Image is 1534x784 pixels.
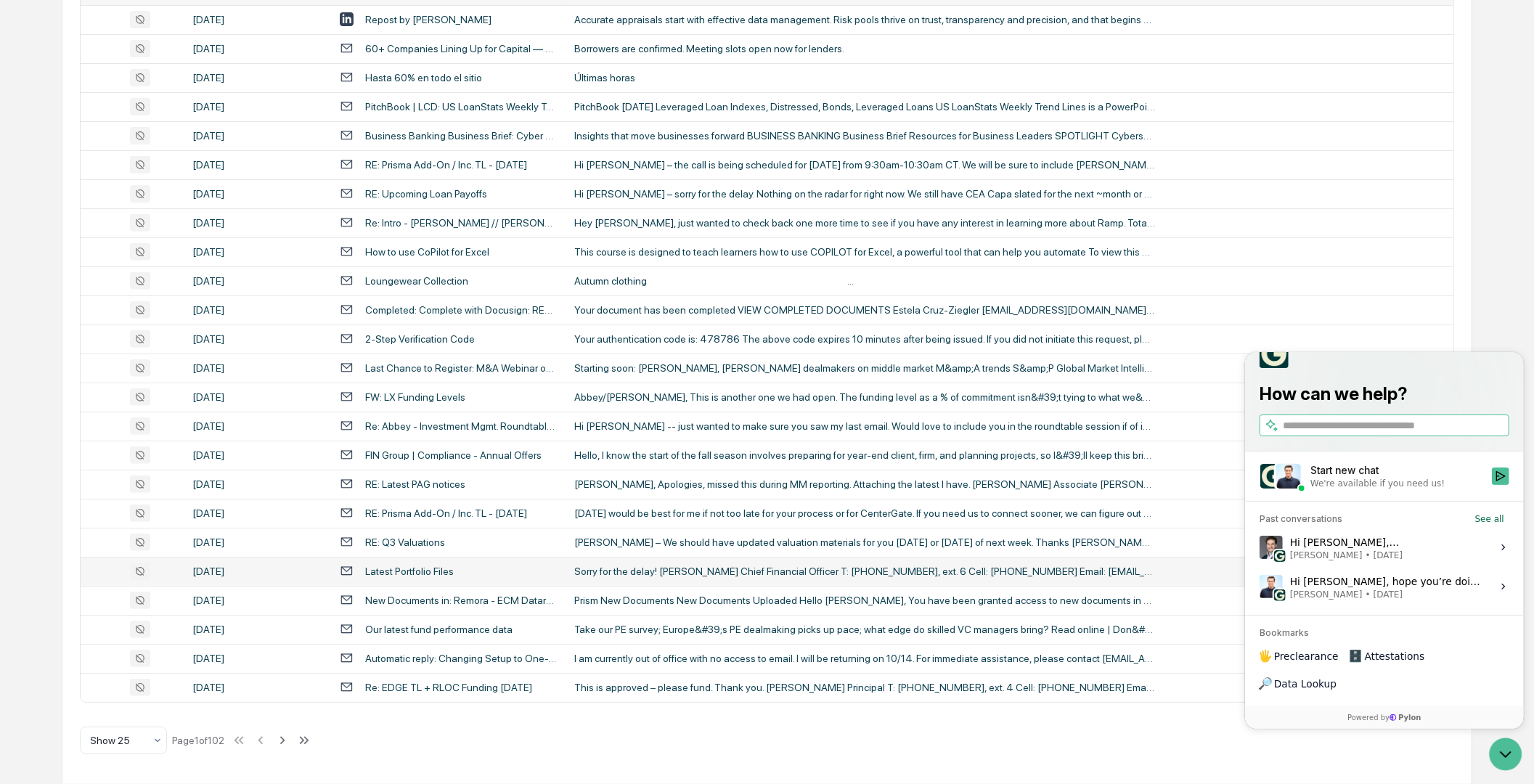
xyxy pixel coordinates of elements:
p: How can we help? [15,30,264,54]
div: [DATE] [192,304,322,316]
div: Re: EDGE TL + RLOC Funding [DATE] [365,682,532,693]
iframe: Open customer support [1488,736,1527,775]
img: 8933085812038_c878075ebb4cc5468115_72.jpg [30,111,57,137]
div: Re: Abbey - Investment Mgmt. Roundtable (CFO Office Only) [365,420,557,432]
div: RE: Q3 Valuations [365,536,445,548]
span: Preclearance [29,297,94,311]
div: Business Banking Business Brief: Cyber Security and Fraud Protection [365,130,557,142]
div: Repost by [PERSON_NAME] [365,14,491,25]
div: RE: Upcoming Loan Payoffs [365,188,487,200]
div: [DATE] [192,624,322,635]
div: Automatic reply: Changing Setup to One-Time Purchase [365,653,557,664]
div: Start new chat [65,111,238,126]
span: Pylon [144,360,176,371]
div: [PERSON_NAME], Apologies, missed this during MM reporting. Attaching the latest I have. [PERSON_N... [574,478,1155,490]
div: [DATE] [192,246,322,258]
div: [DATE] [192,420,322,432]
div: Your document has been completed VIEW COMPLETED DOCUMENTS Estela Cruz-Ziegler [EMAIL_ADDRESS][DOM... [574,304,1155,316]
div: Completed: Complete with Docusign: REMORA CAPITAL PARTNERS II GP LLC_2024US P021000.05 E-FILE FOR... [365,304,557,316]
div: Autumn clothing ‌ ‌ ‌ ‌ ‌ ‌ ‌ ‌ ‌ ‌ ‌ ‌ ‌ ‌ ‌ ‌ ‌ ‌ ‌ ‌ ‌ ‌ ‌ ‌ ‌ ‌ ‌ ‌ ‌ ‌ ‌ ‌ ‌ ‌ ‌ ‌ ‌ ‌ ‌ ‌ ‌... [574,275,1155,287]
div: [DATE] [192,275,322,287]
div: New Documents in: Remora - ECM Dataroom [365,595,557,606]
div: [DATE] [192,159,322,171]
img: 1746055101610-c473b297-6a78-478c-a979-82029cc54cd1 [15,111,41,137]
div: 🗄️ [105,298,117,310]
div: [DATE] [192,595,322,606]
button: See all [225,158,264,176]
div: [DATE] [192,653,322,664]
div: 🖐️ [15,298,26,310]
div: RE: Prisma Add-On / Inc. TL - [DATE] [365,507,527,519]
div: Hasta 60% en todo el sitio [365,72,482,83]
div: Sorry for the delay! [PERSON_NAME] Chief Financial Officer T: [PHONE_NUMBER], ext. 6 Cell: [PHONE... [574,565,1155,577]
div: [DATE] [192,478,322,490]
img: Jack Rasmussen [15,223,38,246]
div: [DATE] [192,188,322,200]
div: [DATE] [192,101,322,113]
div: [DATE] [192,536,322,548]
div: Hi [PERSON_NAME] – sorry for the delay. Nothing on the radar for right now. We still have CEA Cap... [574,188,1155,200]
a: 🔎Data Lookup [9,319,97,345]
a: 🖐️Preclearance [9,291,99,317]
div: Your authentication code is: 478786 The above code expires 10 minutes after being issued. If you ... [574,333,1155,345]
div: How to use CoPilot for Excel [365,246,489,258]
div: Hi [PERSON_NAME] -- just wanted to make sure you saw my last email. Would love to include you in ... [574,420,1155,432]
div: PitchBook [DATE] Leveraged Loan Indexes, Distressed, Bonds, Leveraged Loans US LoanStats Weekly T... [574,101,1155,113]
div: [DATE] [192,391,322,403]
div: Page 1 of 102 [173,735,225,746]
div: Take our PE survey; Europe&#39;s PE dealmaking picks up pace; what edge do skilled VC managers br... [574,624,1155,635]
div: Accurate appraisals start with effective data management. Risk pools thrive on trust, transparenc... [574,14,1155,25]
div: Latest Portfolio Files [365,565,454,577]
div: [DATE] [192,507,322,519]
div: Last Chance to Register: M&A Webinar on the State of the Middle Market [365,362,557,374]
div: This is approved – please fund. Thank you. [PERSON_NAME] Principal T: [PHONE_NUMBER], ext. 4 Cell... [574,682,1155,693]
div: RE: Prisma Add-On / Inc. TL - [DATE] [365,159,527,171]
button: Start new chat [247,115,264,133]
a: 🗄️Attestations [99,291,186,317]
div: [DATE] [192,333,322,345]
img: 1746055101610-c473b297-6a78-478c-a979-82029cc54cd1 [29,198,41,210]
div: We're available if you need us! [65,126,200,137]
div: Abbey/[PERSON_NAME], This is another one we had open. The funding level as a % of commitment isn&... [574,391,1155,403]
div: [DATE] [192,565,322,577]
div: Prism New Documents New Documents Uploaded Hello [PERSON_NAME], You have been granted access to n... [574,595,1155,606]
div: FIN Group | Compliance - Annual Offers [365,449,542,461]
span: • [121,197,126,209]
div: [DATE] [192,130,322,142]
a: Powered byPylon [102,359,176,371]
div: 60+ Companies Lining Up for Capital — Will You Take the Meetings? [365,43,557,54]
span: [PERSON_NAME] [45,197,118,209]
div: [DATE] would be best for me if not too late for your process or for CenterGate. If you need us to... [574,507,1155,519]
span: • [121,237,126,248]
div: Hello, I know the start of the fall season involves preparing for year-end client, firm, and plan... [574,449,1155,461]
div: FW: LX Funding Levels [365,391,465,403]
div: Re: Intro - [PERSON_NAME] // [PERSON_NAME] (Remora Capital Partners) [365,217,557,229]
img: Mark Michael Astarita [15,184,38,207]
div: Starting soon: [PERSON_NAME], [PERSON_NAME] dealmakers on middle market M&amp;A trends S&amp;P Gl... [574,362,1155,374]
div: Past conversations [15,161,97,173]
span: Data Lookup [29,324,91,339]
span: [DATE] [128,197,158,209]
div: [DATE] [192,72,322,83]
div: Insights that move businesses forward BUSINESS BANKING Business Brief Resources for Business Lead... [574,130,1155,142]
div: Loungewear Collection [365,275,468,287]
div: [DATE] [192,217,322,229]
span: [PERSON_NAME] [45,237,118,248]
div: [DATE] [192,682,322,693]
img: 1746055101610-c473b297-6a78-478c-a979-82029cc54cd1 [29,237,41,249]
span: Attestations [120,297,180,311]
iframe: Customer support window [1245,352,1524,729]
div: Our latest fund performance data [365,624,513,635]
div: 2-Step Verification Code [365,333,475,345]
div: This course is designed to teach learners how to use COPILOT for Excel, a powerful tool that can ... [574,246,1155,258]
div: [DATE] [192,362,322,374]
div: 🔎 [15,326,26,338]
div: [DATE] [192,449,322,461]
div: Hey [PERSON_NAME], just wanted to check back one more time to see if you have any interest in lea... [574,217,1155,229]
div: [PERSON_NAME] – We should have updated valuation materials for you [DATE] or [DATE] of next week.... [574,536,1155,548]
div: PitchBook | LCD: US LoanStats Weekly Trend Lines [365,101,557,113]
div: [DATE] [192,14,322,25]
div: I am currently out of office with no access to email. I will be returning on 10/14. For immediate... [574,653,1155,664]
span: [DATE] [128,237,158,248]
